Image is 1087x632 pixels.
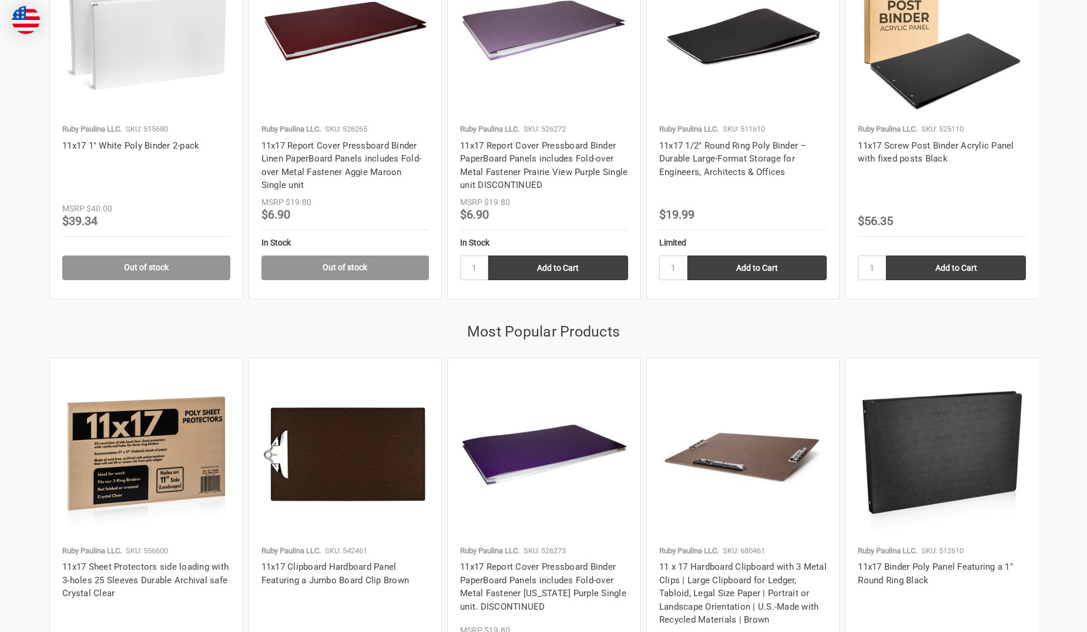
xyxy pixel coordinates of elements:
p: Ruby Paulina LLC. [659,545,719,557]
span: $6.90 [261,207,290,221]
p: SKU: 512610 [921,545,964,557]
p: Ruby Paulina LLC. [460,123,519,135]
a: 11x17 Sheet Protectors side loading with 3-holes 25 Sleeves Durable Archival safe Crystal Clear [62,562,229,599]
p: SKU: 526273 [524,545,566,557]
p: Ruby Paulina LLC. [261,545,321,557]
a: 11x17 Binder Poly Panel Featuring a 1" Round Ring Black [858,562,1013,586]
p: SKU: 511610 [723,123,765,135]
a: 11x17 Report Cover Pressboard Binder Linen PaperBoard Panels includes Fold-over Metal Fastener Ag... [261,140,422,191]
p: Ruby Paulina LLC. [858,545,917,557]
iframe: Google Customer Reviews [990,600,1087,632]
p: SKU: 556600 [126,545,168,557]
span: $19.80 [286,197,311,207]
div: MSRP [62,203,85,215]
span: $19.99 [659,207,695,221]
p: Ruby Paulina LLC. [659,123,719,135]
div: In Stock [460,237,628,249]
p: SKU: 525110 [921,123,964,135]
h2: Most Popular Products [49,321,1038,343]
span: $39.34 [62,214,98,228]
p: SKU: 526272 [524,123,566,135]
a: 11x17 Report Cover Pressboard Binder PaperBoard Panels includes Fold-over Metal Fastener [US_STAT... [460,562,626,612]
img: 17x11 Clipboard Hardboard Panel Featuring 3 Clips Brown [659,371,827,539]
div: In Stock [261,237,430,249]
a: 11x17 Screw Post Binder Acrylic Panel with fixed posts Black [858,140,1014,164]
p: Ruby Paulina LLC. [62,545,122,557]
img: 11x17 Clipboard Hardboard Panel Featuring a Jumbo Board Clip Brown [261,371,430,539]
p: Ruby Paulina LLC. [858,123,917,135]
input: Add to Cart [886,256,1026,280]
img: 11x17 Report Cover Pressboard Binder PaperBoard Panels includes Fold-over Metal Fastener Louisian... [460,371,628,539]
span: $56.35 [858,214,893,228]
div: Limited [659,237,827,249]
div: MSRP [460,196,482,209]
p: SKU: 542461 [325,545,367,557]
a: 11x17 1/2" Round Ring Poly Binder – Durable Large-Format Storage for Engineers, Architects & Offices [659,140,807,177]
img: duty and tax information for United States [12,6,40,34]
img: 11x17 Sheet Protectors side loading with 3-holes 25 Sleeves Durable Archival safe Crystal Clear [62,371,230,539]
input: Add to Cart [687,256,827,280]
a: 11 x 17 Hardboard Clipboard with 3 Metal Clips | Large Clipboard for Ledger, Tabloid, Legal Size ... [659,562,827,625]
a: Out of stock [261,256,430,280]
p: Ruby Paulina LLC. [62,123,122,135]
div: MSRP [261,196,284,209]
span: $40.00 [86,204,112,213]
p: SKU: 526265 [325,123,367,135]
a: 11x17 Clipboard Hardboard Panel Featuring a Jumbo Board Clip Brown [261,562,410,586]
a: 11x17 Report Cover Pressboard Binder PaperBoard Panels includes Fold-over Metal Fastener Prairie ... [460,140,628,191]
input: Add to Cart [488,256,628,280]
img: 11x17 Binder Poly Panel Featuring a 1" Round Ring Black [858,371,1026,539]
span: $19.80 [484,197,510,207]
p: Ruby Paulina LLC. [261,123,321,135]
p: Ruby Paulina LLC. [460,545,519,557]
a: 11x17 1" White Poly Binder 2-pack [62,140,199,151]
a: Out of stock [62,256,230,280]
p: SKU: 680461 [723,545,765,557]
p: SKU: 515680 [126,123,168,135]
span: $6.90 [460,207,489,221]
